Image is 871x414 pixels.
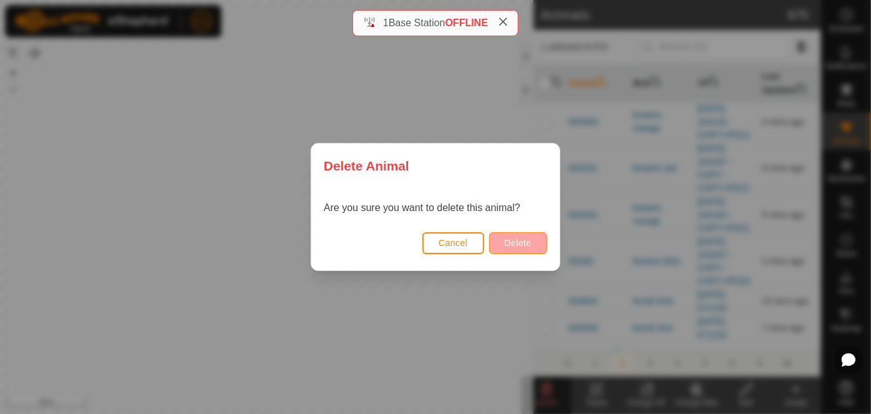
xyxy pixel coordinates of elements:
span: Base Station [389,17,445,28]
span: Cancel [439,238,468,248]
label: Are you sure you want to delete this animal? [324,202,520,213]
div: Delete Animal [311,144,560,188]
button: Delete [489,232,547,254]
span: 1 [383,17,389,28]
span: OFFLINE [445,17,488,28]
span: Delete [505,238,532,248]
button: Cancel [422,232,484,254]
